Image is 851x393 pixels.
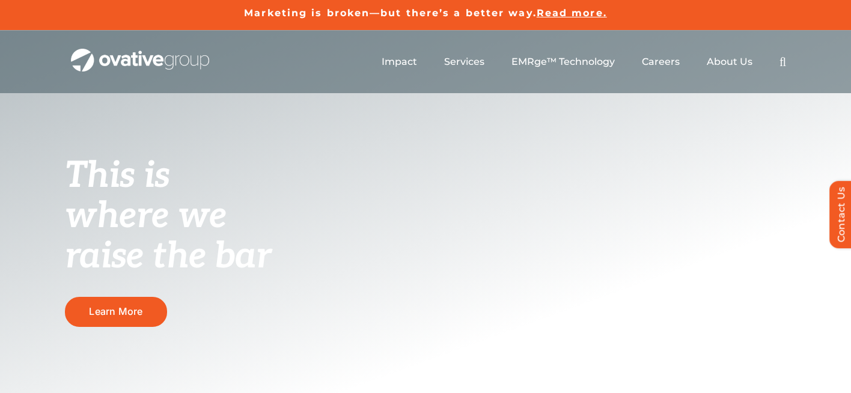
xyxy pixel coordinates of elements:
a: Careers [642,56,680,68]
a: Learn More [65,297,167,326]
span: where we raise the bar [65,195,271,278]
a: Marketing is broken—but there’s a better way. [244,7,537,19]
a: About Us [707,56,752,68]
nav: Menu [382,43,786,81]
a: Read more. [537,7,607,19]
span: This is [65,154,169,198]
a: Impact [382,56,417,68]
a: Search [779,56,786,68]
span: Learn More [89,306,142,317]
a: EMRge™ Technology [511,56,615,68]
a: OG_Full_horizontal_WHT [71,47,209,59]
a: Services [444,56,484,68]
